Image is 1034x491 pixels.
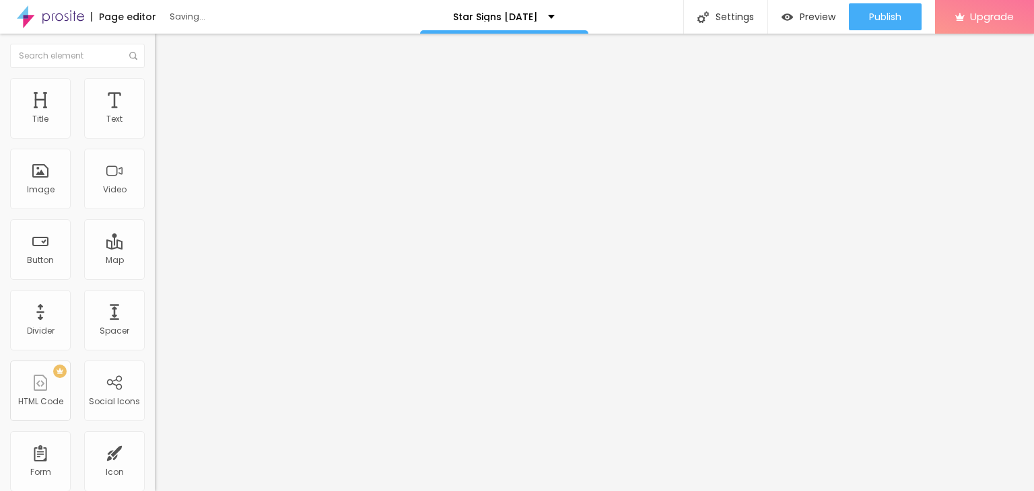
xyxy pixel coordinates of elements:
[89,397,140,406] div: Social Icons
[10,44,145,68] input: Search element
[100,326,129,336] div: Spacer
[849,3,922,30] button: Publish
[970,11,1014,22] span: Upgrade
[697,11,709,23] img: Icone
[106,256,124,265] div: Map
[106,467,124,477] div: Icon
[27,256,54,265] div: Button
[103,185,127,194] div: Video
[91,12,156,22] div: Page editor
[27,185,55,194] div: Image
[32,114,48,124] div: Title
[18,397,63,406] div: HTML Code
[768,3,849,30] button: Preview
[869,11,901,22] span: Publish
[27,326,55,336] div: Divider
[800,11,835,22] span: Preview
[30,467,51,477] div: Form
[106,114,123,124] div: Text
[782,11,793,23] img: view-1.svg
[170,13,324,21] div: Saving...
[453,12,538,22] p: Star Signs [DATE]
[129,52,137,60] img: Icone
[155,34,1034,491] iframe: Editor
